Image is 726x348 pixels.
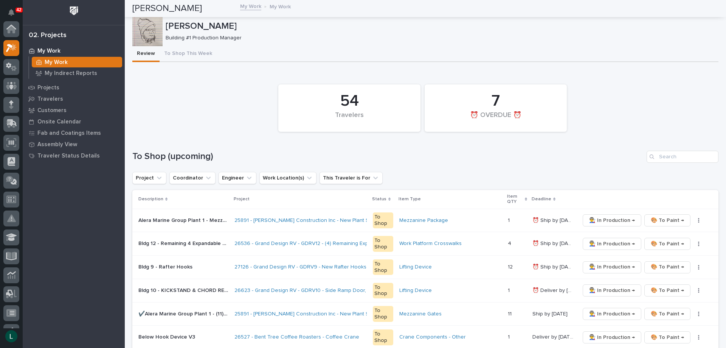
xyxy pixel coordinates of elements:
button: 👨‍🏭 In Production → [583,331,641,343]
p: My Indirect Reports [45,70,97,77]
div: 54 [291,92,408,111]
button: This Traveler is For [320,172,383,184]
button: Project [132,172,166,184]
div: Notifications42 [9,9,19,21]
div: 7 [437,92,554,111]
p: 1 [508,216,511,224]
p: ⏰ Ship by 9/26/25 [532,216,575,224]
button: Work Location(s) [259,172,316,184]
a: My Work [240,2,261,10]
a: 26527 - Bent Tree Coffee Roasters - Coffee Crane [234,334,359,340]
p: Building #1 Production Manager [166,35,712,41]
button: 🎨 To Paint → [644,261,690,273]
tr: Alera Marine Group Plant 1 - Mezzanine #5Alera Marine Group Plant 1 - Mezzanine #5 25891 - [PERSO... [132,209,718,232]
p: Deliver by [DATE] [532,332,575,340]
p: Bldg 12 - Remaining 4 Expandable Crosswalks [138,239,230,247]
p: Below Hook Device V3 [138,332,197,340]
span: 👨‍🏭 In Production → [589,286,635,295]
a: Crane Components - Other [399,334,466,340]
button: users-avatar [3,328,19,344]
a: Travelers [23,93,125,105]
p: Travelers [37,96,63,103]
button: 🎨 To Paint → [644,331,690,343]
span: 👨‍🏭 In Production → [589,309,635,318]
div: To Shop [373,306,393,322]
p: 42 [17,7,22,12]
a: My Work [29,57,125,67]
div: Travelers [291,111,408,127]
div: To Shop [373,283,393,299]
button: 👨‍🏭 In Production → [583,308,641,320]
tr: ✔️Alera Marine Group Plant 1 - (11) 12' Manual Rolling Mezzanine Gates✔️Alera Marine Group Plant ... [132,302,718,326]
a: 25891 - [PERSON_NAME] Construction Inc - New Plant Setup - Mezzanine Project [234,217,430,224]
div: 02. Projects [29,31,67,40]
button: Notifications [3,5,19,20]
p: My Work [270,2,291,10]
span: 🎨 To Paint → [651,216,684,225]
p: Bldg 9 - Rafter Hooks [138,262,194,270]
p: 11 [508,309,513,317]
div: To Shop [373,212,393,228]
div: To Shop [373,329,393,345]
a: Traveler Status Details [23,150,125,161]
p: Deadline [532,195,551,203]
button: 🎨 To Paint → [644,214,690,226]
a: 27126 - Grand Design RV - GDRV9 - New Rafter Hooks (12) [234,264,376,270]
button: Engineer [219,172,256,184]
div: ⏰ OVERDUE ⏰ [437,111,554,127]
button: 👨‍🏭 In Production → [583,261,641,273]
p: Bldg 10 - KICKSTAND & CHORD REEL MOUNT [138,286,230,294]
p: Projects [37,84,59,91]
p: Project [234,195,250,203]
a: Projects [23,82,125,93]
p: 1 [508,332,511,340]
button: 👨‍🏭 In Production → [583,214,641,226]
p: 4 [508,239,513,247]
a: Onsite Calendar [23,116,125,127]
a: Mezzanine Package [399,217,448,224]
span: 🎨 To Paint → [651,262,684,272]
span: 🎨 To Paint → [651,333,684,342]
p: ⏰ Ship by 9/26/25 [532,262,575,270]
p: Assembly View [37,141,77,148]
p: ⏰ Deliver by 9/26/25 [532,286,575,294]
tr: Bldg 12 - Remaining 4 Expandable CrosswalksBldg 12 - Remaining 4 Expandable Crosswalks 26536 - Gr... [132,232,718,256]
a: Fab and Coatings Items [23,127,125,139]
span: 🎨 To Paint → [651,309,684,318]
a: My Indirect Reports [29,68,125,78]
button: Review [132,46,160,62]
p: Alera Marine Group Plant 1 - Mezzanine #5 [138,216,230,224]
p: ✔️Alera Marine Group Plant 1 - (11) 12' Manual Rolling Mezzanine Gates [138,309,230,317]
button: 🎨 To Paint → [644,284,690,297]
button: 🎨 To Paint → [644,308,690,320]
input: Search [647,151,718,163]
a: Work Platform Crosswalks [399,240,462,247]
span: 👨‍🏭 In Production → [589,262,635,272]
img: Workspace Logo [67,4,81,18]
a: My Work [23,45,125,56]
p: 1 [508,286,511,294]
p: Onsite Calendar [37,119,81,125]
p: Item Type [399,195,421,203]
p: ⏰ Ship by 9/26/25 [532,239,575,247]
span: 🎨 To Paint → [651,286,684,295]
span: 👨‍🏭 In Production → [589,216,635,225]
a: Customers [23,105,125,116]
p: [PERSON_NAME] [166,21,715,32]
p: Item QTY [507,192,523,206]
button: 👨‍🏭 In Production → [583,238,641,250]
p: Status [372,195,386,203]
h1: To Shop (upcoming) [132,151,644,162]
a: 26536 - Grand Design RV - GDRV12 - (4) Remaining Expandable Crosswalks [234,240,417,247]
p: 12 [508,262,514,270]
p: My Work [45,59,68,66]
p: Traveler Status Details [37,153,100,159]
p: Customers [37,107,67,114]
p: Ship by [DATE] [532,309,569,317]
span: 👨‍🏭 In Production → [589,239,635,248]
span: 🎨 To Paint → [651,239,684,248]
p: Description [138,195,163,203]
button: Coordinator [169,172,216,184]
div: To Shop [373,259,393,275]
